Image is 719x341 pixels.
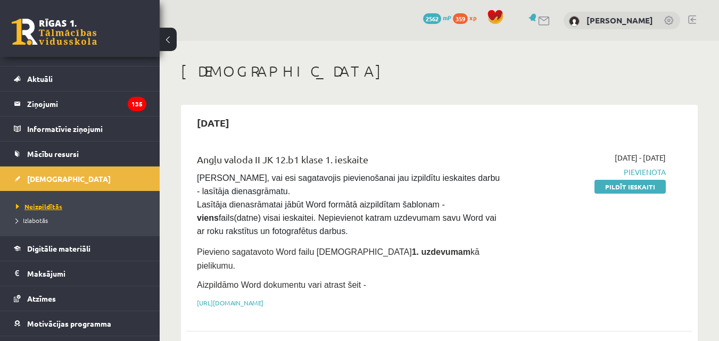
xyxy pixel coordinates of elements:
[16,202,149,211] a: Neizpildītās
[14,142,146,166] a: Mācību resursi
[14,117,146,141] a: Informatīvie ziņojumi
[128,97,146,111] i: 135
[27,261,146,286] legend: Maksājumi
[453,13,468,24] span: 359
[186,110,240,135] h2: [DATE]
[27,244,90,253] span: Digitālie materiāli
[14,286,146,311] a: Atzīmes
[520,167,666,178] span: Pievienota
[443,13,451,22] span: mP
[16,202,62,211] span: Neizpildītās
[12,19,97,45] a: Rīgas 1. Tālmācības vidusskola
[27,92,146,116] legend: Ziņojumi
[453,13,482,22] a: 359 xp
[423,13,441,24] span: 2562
[27,74,53,84] span: Aktuāli
[14,236,146,261] a: Digitālie materiāli
[197,280,366,289] span: Aizpildāmo Word dokumentu vari atrast šeit -
[469,13,476,22] span: xp
[412,247,470,256] strong: 1. uzdevumam
[14,66,146,91] a: Aktuāli
[569,16,580,27] img: Anna Bukovska
[27,149,79,159] span: Mācību resursi
[197,213,219,222] strong: viens
[181,62,698,80] h1: [DEMOGRAPHIC_DATA]
[14,167,146,191] a: [DEMOGRAPHIC_DATA]
[197,298,263,307] a: [URL][DOMAIN_NAME]
[615,152,666,163] span: [DATE] - [DATE]
[27,319,111,328] span: Motivācijas programma
[27,117,146,141] legend: Informatīvie ziņojumi
[27,174,111,184] span: [DEMOGRAPHIC_DATA]
[197,152,504,172] div: Angļu valoda II JK 12.b1 klase 1. ieskaite
[594,180,666,194] a: Pildīt ieskaiti
[14,92,146,116] a: Ziņojumi135
[423,13,451,22] a: 2562 mP
[197,247,480,270] span: Pievieno sagatavoto Word failu [DEMOGRAPHIC_DATA] kā pielikumu.
[14,311,146,336] a: Motivācijas programma
[197,173,502,236] span: [PERSON_NAME], vai esi sagatavojis pievienošanai jau izpildītu ieskaites darbu - lasītāja dienasg...
[586,15,653,26] a: [PERSON_NAME]
[16,215,149,225] a: Izlabotās
[16,216,48,224] span: Izlabotās
[27,294,56,303] span: Atzīmes
[14,261,146,286] a: Maksājumi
